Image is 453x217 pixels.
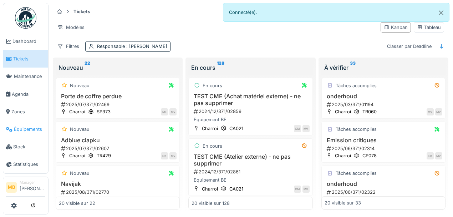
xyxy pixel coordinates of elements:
[294,186,301,193] div: CM
[191,63,310,72] div: En cours
[384,41,435,51] div: Classer par Deadline
[14,126,45,133] span: Équipements
[435,108,442,115] div: MV
[70,170,90,177] div: Nouveau
[302,186,310,193] div: MV
[3,68,48,85] a: Maintenance
[433,3,449,22] button: Close
[6,180,45,197] a: MB Manager[PERSON_NAME]
[3,103,48,120] a: Zones
[427,108,434,115] div: MV
[12,91,45,98] span: Agenda
[13,55,45,62] span: Tickets
[161,152,168,159] div: DK
[336,126,377,133] div: Tâches accomplies
[125,44,167,49] span: : [PERSON_NAME]
[3,33,48,50] a: Dashboard
[60,101,177,108] div: 2025/07/371/02469
[11,108,45,115] span: Zones
[59,137,177,144] h3: Adblue ciapku
[97,152,111,159] div: TR429
[13,161,45,168] span: Statistiques
[20,180,45,195] li: [PERSON_NAME]
[192,153,309,167] h3: TEST CME (Atelier externe) - ne pas supprimer
[427,152,434,159] div: EB
[192,116,309,123] div: Equipement BE
[362,196,377,203] div: TR024
[202,186,218,192] div: Charroi
[3,156,48,173] a: Statistiques
[193,108,309,115] div: 2024/12/371/02859
[325,93,442,100] h3: onderhoud
[14,73,45,80] span: Maintenance
[85,63,90,72] sup: 22
[3,138,48,156] a: Stock
[97,108,111,115] div: SP373
[335,196,351,203] div: Charroi
[335,152,351,159] div: Charroi
[229,125,243,132] div: CA021
[192,200,230,207] div: 20 visible sur 128
[15,7,36,29] img: Badge_color-CXgf-gQk.svg
[203,143,222,149] div: En cours
[71,8,93,15] strong: Tickets
[217,63,224,72] sup: 128
[325,181,442,187] h3: onderhoud
[70,82,90,89] div: Nouveau
[69,152,85,159] div: Charroi
[59,93,177,100] h3: Porte de coffre perdue
[169,152,177,159] div: MV
[302,125,310,132] div: MV
[294,125,301,132] div: CM
[350,63,356,72] sup: 33
[13,143,45,150] span: Stock
[3,120,48,138] a: Équipements
[203,82,222,89] div: En cours
[192,93,309,107] h3: TEST CME (Achat matériel externe) - ne pas supprimer
[12,38,45,45] span: Dashboard
[229,186,243,192] div: CA021
[192,177,309,183] div: Equipement BE
[435,196,442,203] div: MV
[326,189,442,196] div: 2025/06/371/02322
[3,85,48,103] a: Agenda
[69,108,85,115] div: Charroi
[336,170,377,177] div: Tâches accomplies
[169,108,177,115] div: MV
[362,108,377,115] div: TR060
[60,145,177,152] div: 2025/07/371/02607
[336,82,377,89] div: Tâches accomplies
[54,22,88,33] div: Modèles
[362,152,377,159] div: CP078
[54,41,82,51] div: Filtres
[6,182,17,193] li: MB
[20,180,45,185] div: Manager
[223,3,449,22] div: Connecté(e).
[59,200,95,207] div: 20 visible sur 22
[326,101,442,108] div: 2025/03/371/01194
[202,125,218,132] div: Charroi
[3,50,48,68] a: Tickets
[97,43,167,50] div: Responsable
[417,24,441,31] div: Tableau
[335,108,351,115] div: Charroi
[325,200,361,207] div: 20 visible sur 33
[193,168,309,175] div: 2024/12/371/02861
[326,145,442,152] div: 2025/06/371/02314
[384,24,408,31] div: Kanban
[70,126,90,133] div: Nouveau
[60,189,177,196] div: 2025/08/371/02770
[427,196,434,203] div: MV
[435,152,442,159] div: MV
[58,63,177,72] div: Nouveau
[161,108,168,115] div: ME
[324,63,443,72] div: À vérifier
[59,181,177,187] h3: Navijak
[325,137,442,144] h3: Emission critiques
